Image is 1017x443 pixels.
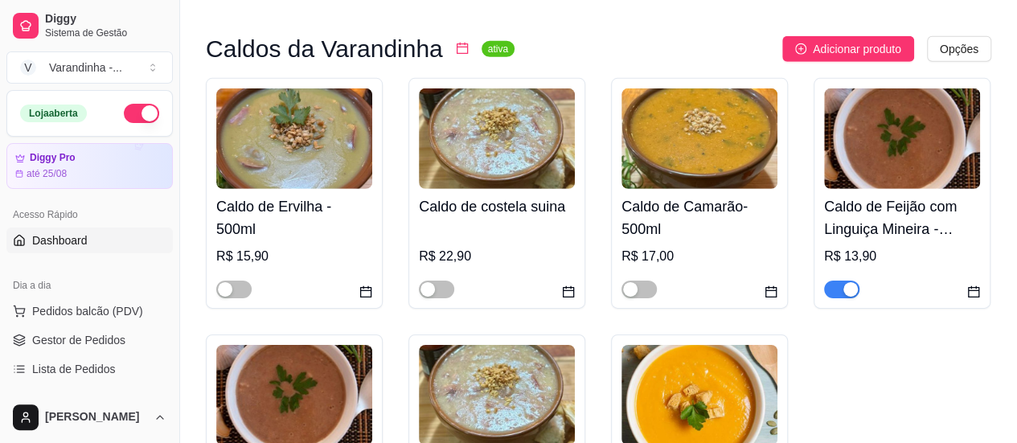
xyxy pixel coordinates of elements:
[6,51,173,84] button: Select a team
[6,143,173,189] a: Diggy Proaté 25/08
[482,41,515,57] sup: ativa
[6,298,173,324] button: Pedidos balcão (PDV)
[419,247,575,266] div: R$ 22,90
[27,167,67,180] article: até 25/08
[6,398,173,437] button: [PERSON_NAME]
[6,273,173,298] div: Dia a dia
[20,59,36,76] span: V
[824,88,980,189] img: product-image
[824,247,980,266] div: R$ 13,90
[359,285,372,298] span: calendar
[20,105,87,122] div: Loja aberta
[6,356,173,382] a: Lista de Pedidos
[6,228,173,253] a: Dashboard
[419,88,575,189] img: product-image
[6,6,173,45] a: DiggySistema de Gestão
[6,385,173,411] a: Salão / Mesas
[45,12,166,27] span: Diggy
[824,195,980,240] h4: Caldo de Feijão com Linguiça Mineira - 500ml
[216,247,372,266] div: R$ 15,90
[216,195,372,240] h4: Caldo de Ervilha - 500ml
[6,327,173,353] a: Gestor de Pedidos
[813,40,901,58] span: Adicionar produto
[419,195,575,218] h4: Caldo de costela suina
[32,232,88,248] span: Dashboard
[456,42,469,55] span: calendar
[6,202,173,228] div: Acesso Rápido
[927,36,991,62] button: Opções
[782,36,914,62] button: Adicionar produto
[32,361,116,377] span: Lista de Pedidos
[206,39,443,59] h3: Caldos da Varandinha
[32,390,104,406] span: Salão / Mesas
[621,247,777,266] div: R$ 17,00
[45,27,166,39] span: Sistema de Gestão
[30,152,76,164] article: Diggy Pro
[32,303,143,319] span: Pedidos balcão (PDV)
[45,410,147,425] span: [PERSON_NAME]
[621,195,777,240] h4: Caldo de Camarão- 500ml
[795,43,806,55] span: plus-circle
[562,285,575,298] span: calendar
[124,104,159,123] button: Alterar Status
[765,285,777,298] span: calendar
[940,40,978,58] span: Opções
[621,88,777,189] img: product-image
[967,285,980,298] span: calendar
[216,88,372,189] img: product-image
[32,332,125,348] span: Gestor de Pedidos
[49,59,122,76] div: Varandinha - ...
